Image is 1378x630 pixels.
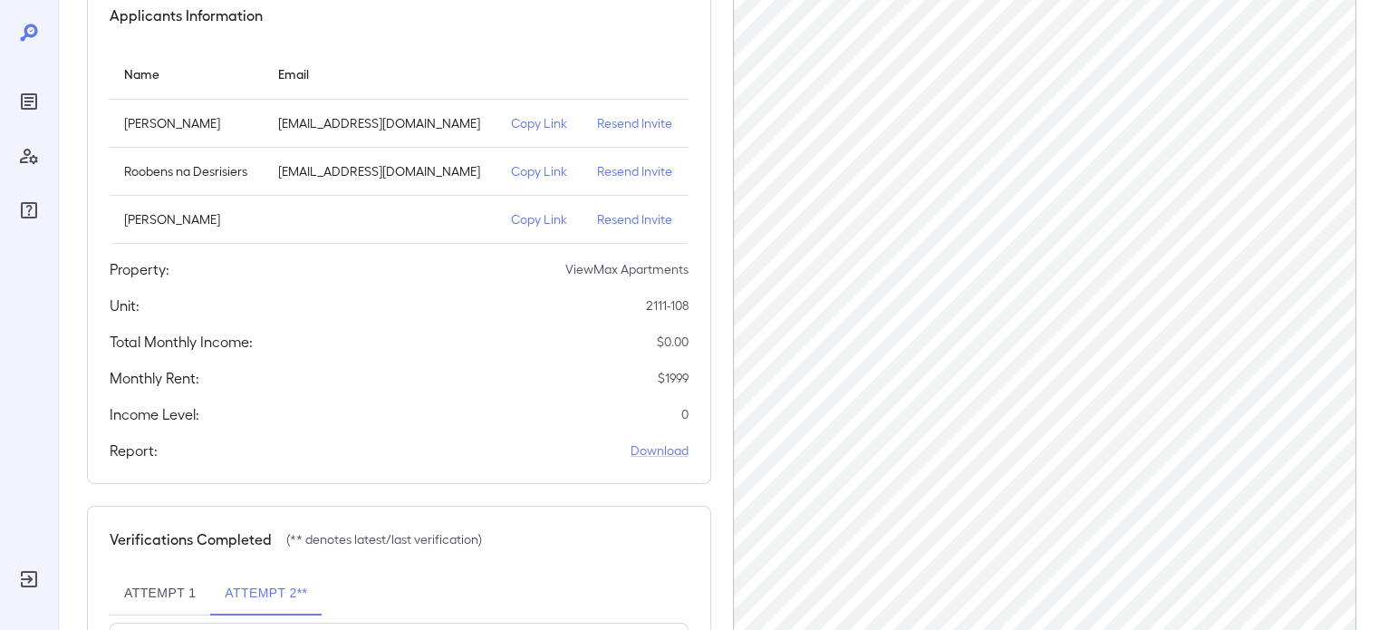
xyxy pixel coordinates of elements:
p: 0 [681,405,689,423]
p: [EMAIL_ADDRESS][DOMAIN_NAME] [278,162,483,180]
p: Copy Link [511,162,568,180]
p: Resend Invite [597,210,673,228]
p: [PERSON_NAME] [124,114,249,132]
p: Copy Link [511,210,568,228]
div: FAQ [14,196,43,225]
p: (** denotes latest/last verification) [286,530,482,548]
h5: Applicants Information [110,5,263,26]
p: Copy Link [511,114,568,132]
div: Reports [14,87,43,116]
table: simple table [110,48,689,244]
div: Manage Users [14,141,43,170]
p: $ 0.00 [657,333,689,351]
p: ViewMax Apartments [565,260,689,278]
h5: Total Monthly Income: [110,331,253,353]
p: [EMAIL_ADDRESS][DOMAIN_NAME] [278,114,483,132]
h5: Property: [110,258,169,280]
th: Email [264,48,497,100]
a: Download [631,441,689,460]
h5: Income Level: [110,403,199,425]
div: Log Out [14,565,43,594]
p: 2111-108 [646,296,689,315]
p: Resend Invite [597,114,673,132]
th: Name [110,48,264,100]
h5: Monthly Rent: [110,367,199,389]
button: Attempt 2** [210,572,322,615]
h5: Unit: [110,295,140,316]
p: [PERSON_NAME] [124,210,249,228]
p: Roobens na Desrisiers [124,162,249,180]
h5: Report: [110,440,158,461]
p: Resend Invite [597,162,673,180]
h5: Verifications Completed [110,528,272,550]
p: $ 1999 [658,369,689,387]
button: Attempt 1 [110,572,210,615]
